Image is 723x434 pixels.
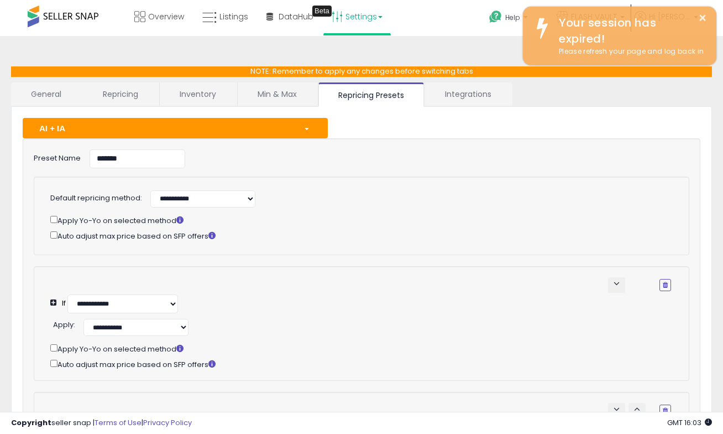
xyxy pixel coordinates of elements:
[11,66,712,77] p: NOTE: Remember to apply any changes before switching tabs
[50,214,671,226] div: Apply Yo-Yo on selected method
[663,282,668,288] i: Remove Condition
[11,82,82,106] a: General
[11,417,51,428] strong: Copyright
[425,82,511,106] a: Integrations
[480,2,547,36] a: Help
[50,358,684,370] div: Auto adjust max price based on SFP offers
[50,342,684,355] div: Apply Yo-Yo on selected method
[23,118,328,138] button: AI + IA
[663,407,668,414] i: Remove Condition
[611,278,622,289] span: keyboard_arrow_down
[95,417,142,428] a: Terms of Use
[551,15,708,46] div: Your session has expired!
[628,403,646,418] button: keyboard_arrow_up
[667,417,712,428] span: 2025-10-13 16:03 GMT
[53,319,74,330] span: Apply
[551,46,708,57] div: Please refresh your page and log back in
[608,403,625,418] button: keyboard_arrow_down
[25,149,81,164] label: Preset Name
[489,10,502,24] i: Get Help
[318,82,424,107] a: Repricing Presets
[83,82,158,106] a: Repricing
[505,13,520,22] span: Help
[698,11,707,25] button: ×
[238,82,317,106] a: Min & Max
[632,404,642,415] span: keyboard_arrow_up
[143,417,192,428] a: Privacy Policy
[312,6,332,17] div: Tooltip anchor
[53,316,75,330] div: :
[11,418,192,428] div: seller snap | |
[279,11,313,22] span: DataHub
[219,11,248,22] span: Listings
[50,193,142,204] label: Default repricing method:
[160,82,236,106] a: Inventory
[31,122,295,134] div: AI + IA
[608,277,625,293] button: keyboard_arrow_down
[50,229,671,242] div: Auto adjust max price based on SFP offers
[148,11,184,22] span: Overview
[611,404,622,415] span: keyboard_arrow_down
